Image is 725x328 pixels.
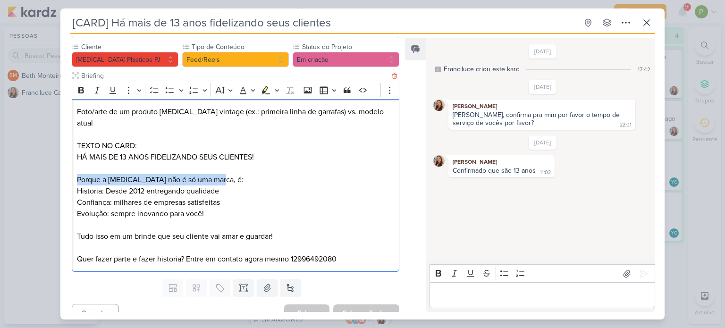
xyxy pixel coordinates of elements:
div: [PERSON_NAME] [450,157,553,167]
p: TEXTO NO CARD: [77,140,394,151]
button: [MEDICAL_DATA] Plasticos PJ [72,52,178,67]
label: Cliente [80,42,178,52]
label: Tipo de Conteúdo [191,42,289,52]
div: 17:42 [638,65,650,74]
div: [PERSON_NAME], confirma pra mim por favor o tempo de serviço de vocês por favor? [453,111,622,127]
div: Confirmado que são 13 anos [453,167,536,175]
div: Editor toolbar [72,81,399,99]
p: Foto/arte de um produto [MEDICAL_DATA] vintage (ex.: primeira linha de garrafas) vs. modelo atual [77,106,394,129]
button: Em criação [293,52,399,67]
button: Feed/Reels [182,52,289,67]
p: Quer fazer parte e fazer historia? Entre em contato agora mesmo 12996492080 [77,253,394,265]
div: Editor editing area: main [72,99,399,272]
img: Franciluce Carvalho [433,100,445,111]
input: Kard Sem Título [70,14,578,31]
div: Editor editing area: main [430,282,655,308]
input: Texto sem título [79,71,390,81]
div: 22:01 [620,121,632,129]
p: Tudo isso em um brinde que seu cliente vai amar e guardar! [77,231,394,242]
p: Confiança: milhares de empresas satisfeitas [77,197,394,208]
p: Evolução: sempre inovando para você! [77,208,394,219]
div: 11:02 [540,169,551,177]
p: Historia: Desde 2012 entregando qualidade [77,185,394,197]
div: [PERSON_NAME] [450,101,633,111]
div: Franciluce criou este kard [444,64,520,74]
button: Cancelar [72,304,119,322]
img: Franciluce Carvalho [433,155,445,167]
div: Editor toolbar [430,264,655,283]
label: Status do Projeto [301,42,399,52]
p: Porque a [MEDICAL_DATA] não é só uma marca, é: [77,174,394,185]
p: HÁ MAIS DE 13 ANOS FIDELIZANDO SEUS CLIENTES! [77,151,394,163]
